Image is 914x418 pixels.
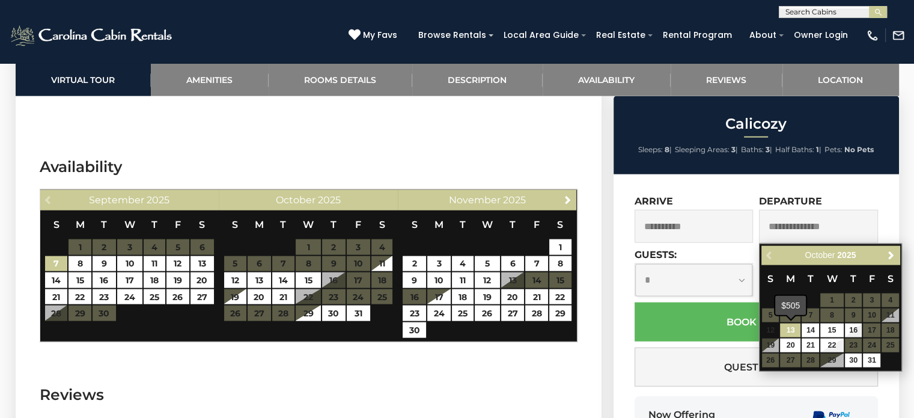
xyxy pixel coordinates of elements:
li: | [741,142,772,158]
a: 15 [296,272,321,288]
span: October [805,250,835,260]
strong: 3 [731,145,736,154]
span: My Favs [363,29,397,41]
a: 22 [549,289,571,305]
a: 21 [802,339,819,352]
h2: Calicozy [617,116,896,132]
a: 10 [117,256,142,272]
a: 11 [452,272,474,288]
span: Wednesday [482,219,493,230]
a: 30 [322,306,346,321]
a: Rental Program [657,26,738,45]
a: 15 [69,272,91,288]
label: Departure [759,195,822,207]
a: 13 [190,256,214,272]
a: 8 [549,256,571,272]
a: 1 [549,239,571,255]
h3: Availability [40,156,577,177]
a: 7 [45,256,67,272]
a: 22 [820,339,843,352]
a: 21 [272,289,294,305]
span: Next [563,195,573,204]
a: 6 [501,256,525,272]
span: September [89,194,144,206]
a: 9 [93,256,116,272]
span: Sunday [412,219,418,230]
a: 31 [347,306,370,321]
a: Description [412,63,543,96]
label: Guests: [635,249,677,260]
span: Thursday [151,219,157,230]
a: 16 [93,272,116,288]
a: 25 [452,306,474,321]
a: 24 [427,306,451,321]
span: November [449,194,501,206]
a: 20 [501,289,525,305]
strong: 3 [766,145,770,154]
li: | [775,142,821,158]
span: October [276,194,315,206]
a: 14 [45,272,67,288]
a: 12 [166,256,189,272]
span: Friday [175,219,181,230]
span: Monday [76,219,85,230]
a: Location [782,63,899,96]
span: Sleeping Areas: [675,145,730,154]
img: White-1-2.png [9,23,175,48]
a: Real Estate [590,26,651,45]
a: 13 [780,324,800,337]
span: Saturday [199,219,205,230]
a: 16 [845,324,862,337]
span: Tuesday [101,219,107,230]
a: 20 [190,272,214,288]
a: 18 [452,289,474,305]
a: 29 [549,306,571,321]
a: 11 [371,256,393,272]
span: Thursday [510,219,516,230]
a: 30 [403,322,426,338]
a: 26 [166,289,189,305]
a: Virtual Tour [16,63,151,96]
a: 11 [144,256,165,272]
a: 30 [845,354,862,367]
h3: Reviews [40,384,577,405]
span: Monday [255,219,264,230]
span: Friday [355,219,361,230]
a: 21 [45,289,67,305]
span: Saturday [888,273,894,284]
a: 24 [117,289,142,305]
a: 20 [248,289,271,305]
a: 27 [501,306,525,321]
a: 2 [403,256,426,272]
a: Next [883,248,898,263]
a: 19 [475,289,500,305]
a: 19 [166,272,189,288]
a: 3 [427,256,451,272]
strong: 8 [665,145,669,154]
a: My Favs [349,29,400,42]
a: 31 [863,354,880,367]
a: 27 [190,289,214,305]
a: 26 [475,306,500,321]
a: 20 [780,339,800,352]
div: $505 [775,296,806,315]
img: mail-regular-white.png [892,29,905,42]
strong: 1 [816,145,819,154]
a: 23 [403,306,426,321]
a: 14 [272,272,294,288]
span: Half Baths: [775,145,814,154]
span: 2025 [837,250,856,260]
span: Wednesday [124,219,135,230]
span: Saturday [379,219,385,230]
a: 17 [117,272,142,288]
a: Next [560,192,575,207]
a: Local Area Guide [498,26,585,45]
a: Reviews [671,63,782,96]
a: Amenities [151,63,269,96]
a: 18 [144,272,165,288]
a: 8 [69,256,91,272]
span: Next [886,251,895,260]
span: Saturday [557,219,563,230]
span: Friday [534,219,540,230]
label: Arrive [635,195,673,207]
